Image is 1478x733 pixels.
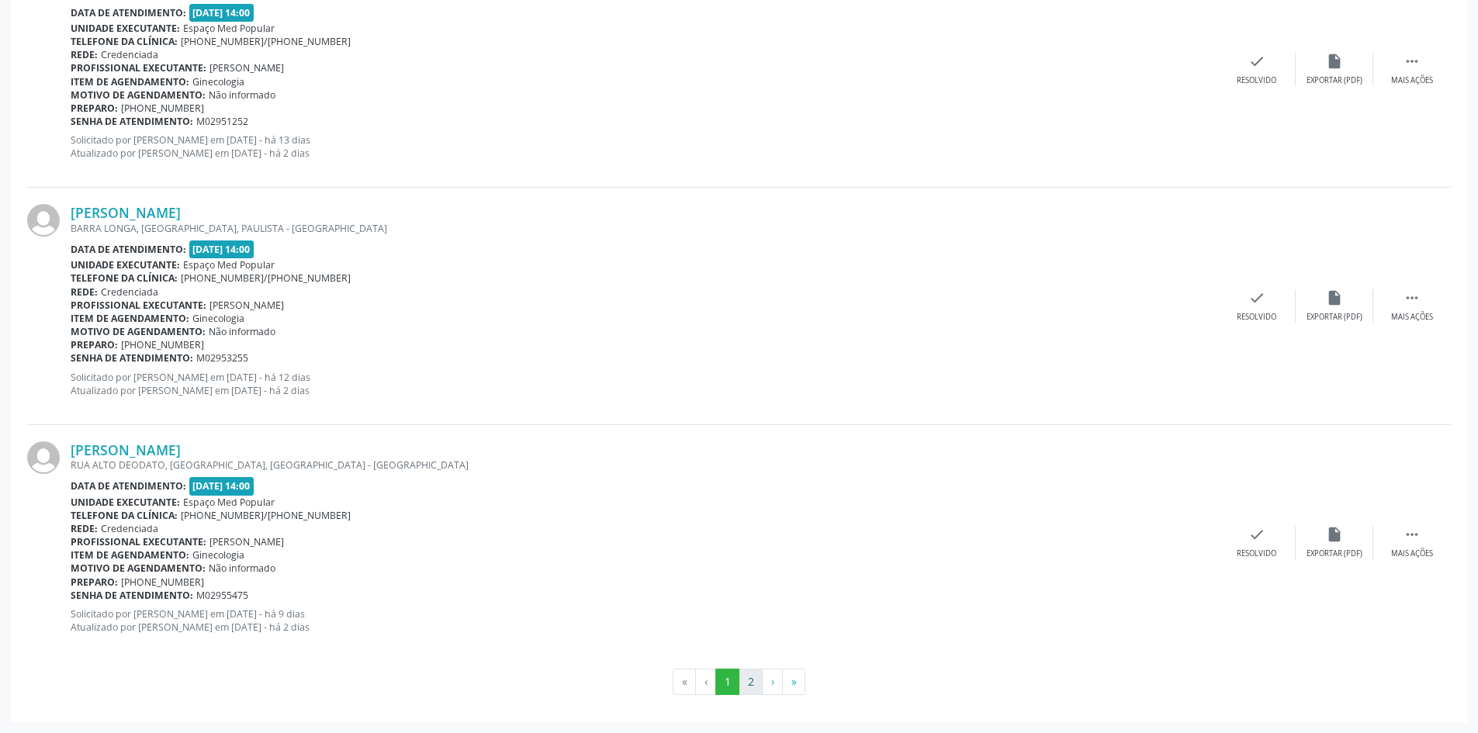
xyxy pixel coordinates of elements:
[71,88,206,102] b: Motivo de agendamento:
[71,61,206,74] b: Profissional executante:
[27,204,60,237] img: img
[71,589,193,602] b: Senha de atendimento:
[181,271,351,285] span: [PHONE_NUMBER]/[PHONE_NUMBER]
[71,312,189,325] b: Item de agendamento:
[1237,75,1276,86] div: Resolvido
[27,441,60,474] img: img
[71,325,206,338] b: Motivo de agendamento:
[1307,75,1362,86] div: Exportar (PDF)
[71,258,180,271] b: Unidade executante:
[101,48,158,61] span: Credenciada
[71,522,98,535] b: Rede:
[71,75,189,88] b: Item de agendamento:
[71,496,180,509] b: Unidade executante:
[181,509,351,522] span: [PHONE_NUMBER]/[PHONE_NUMBER]
[71,48,98,61] b: Rede:
[71,222,1218,235] div: BARRA LONGA, [GEOGRAPHIC_DATA], PAULISTA - [GEOGRAPHIC_DATA]
[209,299,284,312] span: [PERSON_NAME]
[196,589,248,602] span: M02955475
[1248,289,1265,306] i: check
[192,312,244,325] span: Ginecologia
[71,479,186,493] b: Data de atendimento:
[181,35,351,48] span: [PHONE_NUMBER]/[PHONE_NUMBER]
[196,115,248,128] span: M02951252
[121,576,204,589] span: [PHONE_NUMBER]
[183,22,275,35] span: Espaço Med Popular
[71,6,186,19] b: Data de atendimento:
[71,576,118,589] b: Preparo:
[209,562,275,575] span: Não informado
[71,271,178,285] b: Telefone da clínica:
[1391,312,1433,323] div: Mais ações
[1326,53,1343,70] i: insert_drive_file
[1391,548,1433,559] div: Mais ações
[189,477,254,495] span: [DATE] 14:00
[71,115,193,128] b: Senha de atendimento:
[1307,548,1362,559] div: Exportar (PDF)
[209,88,275,102] span: Não informado
[762,669,783,695] button: Go to next page
[71,204,181,221] a: [PERSON_NAME]
[27,669,1451,695] ul: Pagination
[192,548,244,562] span: Ginecologia
[1248,53,1265,70] i: check
[782,669,805,695] button: Go to last page
[101,522,158,535] span: Credenciada
[71,441,181,458] a: [PERSON_NAME]
[71,102,118,115] b: Preparo:
[1391,75,1433,86] div: Mais ações
[71,299,206,312] b: Profissional executante:
[209,61,284,74] span: [PERSON_NAME]
[1326,526,1343,543] i: insert_drive_file
[71,535,206,548] b: Profissional executante:
[1404,526,1421,543] i: 
[189,240,254,258] span: [DATE] 14:00
[71,133,1218,160] p: Solicitado por [PERSON_NAME] em [DATE] - há 13 dias Atualizado por [PERSON_NAME] em [DATE] - há 2...
[183,496,275,509] span: Espaço Med Popular
[121,338,204,351] span: [PHONE_NUMBER]
[1237,312,1276,323] div: Resolvido
[71,285,98,299] b: Rede:
[1307,312,1362,323] div: Exportar (PDF)
[1404,53,1421,70] i: 
[71,35,178,48] b: Telefone da clínica:
[739,669,763,695] button: Go to page 2
[71,509,178,522] b: Telefone da clínica:
[71,351,193,365] b: Senha de atendimento:
[1237,548,1276,559] div: Resolvido
[71,562,206,575] b: Motivo de agendamento:
[71,243,186,256] b: Data de atendimento:
[121,102,204,115] span: [PHONE_NUMBER]
[1248,526,1265,543] i: check
[71,548,189,562] b: Item de agendamento:
[71,458,1218,472] div: RUA ALTO DEODATO, [GEOGRAPHIC_DATA], [GEOGRAPHIC_DATA] - [GEOGRAPHIC_DATA]
[192,75,244,88] span: Ginecologia
[209,325,275,338] span: Não informado
[715,669,739,695] button: Go to page 1
[1404,289,1421,306] i: 
[71,607,1218,634] p: Solicitado por [PERSON_NAME] em [DATE] - há 9 dias Atualizado por [PERSON_NAME] em [DATE] - há 2 ...
[183,258,275,271] span: Espaço Med Popular
[71,338,118,351] b: Preparo:
[71,22,180,35] b: Unidade executante:
[209,535,284,548] span: [PERSON_NAME]
[1326,289,1343,306] i: insert_drive_file
[71,371,1218,397] p: Solicitado por [PERSON_NAME] em [DATE] - há 12 dias Atualizado por [PERSON_NAME] em [DATE] - há 2...
[101,285,158,299] span: Credenciada
[196,351,248,365] span: M02953255
[189,4,254,22] span: [DATE] 14:00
